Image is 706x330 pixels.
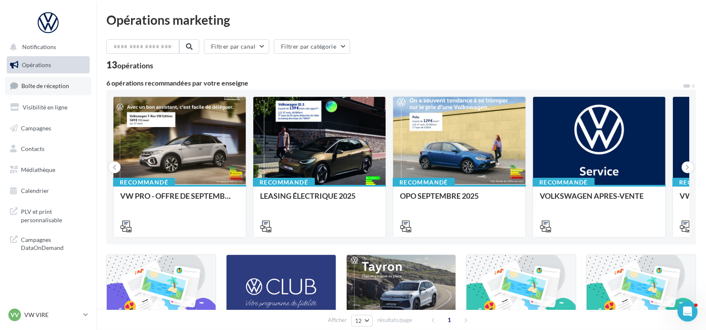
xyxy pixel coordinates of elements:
div: Recommandé [533,178,595,187]
a: Calendrier [5,182,91,200]
p: VW VIRE [24,311,80,319]
a: PLV et print personnalisable [5,203,91,227]
a: Médiathèque [5,161,91,179]
a: Visibilité en ligne [5,99,91,116]
div: VW PRO - OFFRE DE SEPTEMBRE 25 [120,192,239,208]
a: Contacts [5,140,91,158]
div: LEASING ÉLECTRIQUE 2025 [260,192,379,208]
div: Opérations marketing [106,13,696,26]
span: Afficher [328,316,347,324]
button: 12 [351,315,373,327]
span: Notifications [22,44,56,51]
span: résultats/page [377,316,412,324]
div: VOLKSWAGEN APRES-VENTE [540,192,659,208]
div: Recommandé [113,178,175,187]
div: Recommandé [253,178,315,187]
span: Médiathèque [21,166,55,173]
iframe: Intercom live chat [678,301,698,322]
button: Filtrer par catégorie [274,39,350,54]
span: Calendrier [21,187,49,194]
span: Campagnes [21,124,51,131]
a: Boîte de réception [5,77,91,95]
span: VV [10,311,19,319]
span: 1 [443,313,456,327]
a: VV VW VIRE [7,307,90,323]
div: 13 [106,60,153,70]
div: OPO SEPTEMBRE 2025 [400,192,519,208]
a: Campagnes DataOnDemand [5,231,91,255]
span: Visibilité en ligne [23,104,67,111]
span: 12 [355,317,362,324]
span: Opérations [22,61,51,68]
div: 6 opérations recommandées par votre enseigne [106,80,683,86]
a: Campagnes [5,120,91,137]
button: Filtrer par canal [204,39,269,54]
span: Boîte de réception [21,82,69,89]
a: Opérations [5,56,91,74]
div: opérations [117,62,153,69]
span: Campagnes DataOnDemand [21,234,86,252]
span: PLV et print personnalisable [21,206,86,224]
span: Contacts [21,145,44,152]
div: Recommandé [393,178,455,187]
